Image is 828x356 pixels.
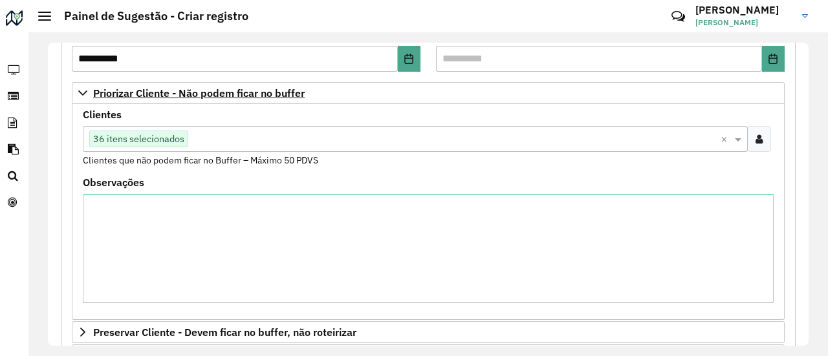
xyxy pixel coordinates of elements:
h2: Painel de Sugestão - Criar registro [51,9,248,23]
label: Observações [83,174,144,190]
label: Clientes [83,107,122,122]
span: 36 itens selecionados [90,131,188,147]
a: Contato Rápido [664,3,692,30]
small: Clientes que não podem ficar no Buffer – Máximo 50 PDVS [83,154,318,166]
span: [PERSON_NAME] [695,17,792,28]
h3: [PERSON_NAME] [695,4,792,16]
a: Priorizar Cliente - Não podem ficar no buffer [72,82,785,104]
span: Priorizar Cliente - Não podem ficar no buffer [93,88,305,98]
button: Choose Date [398,46,420,72]
button: Choose Date [762,46,785,72]
div: Priorizar Cliente - Não podem ficar no buffer [72,104,785,320]
a: Preservar Cliente - Devem ficar no buffer, não roteirizar [72,321,785,343]
span: Preservar Cliente - Devem ficar no buffer, não roteirizar [93,327,356,337]
span: Clear all [721,131,732,147]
